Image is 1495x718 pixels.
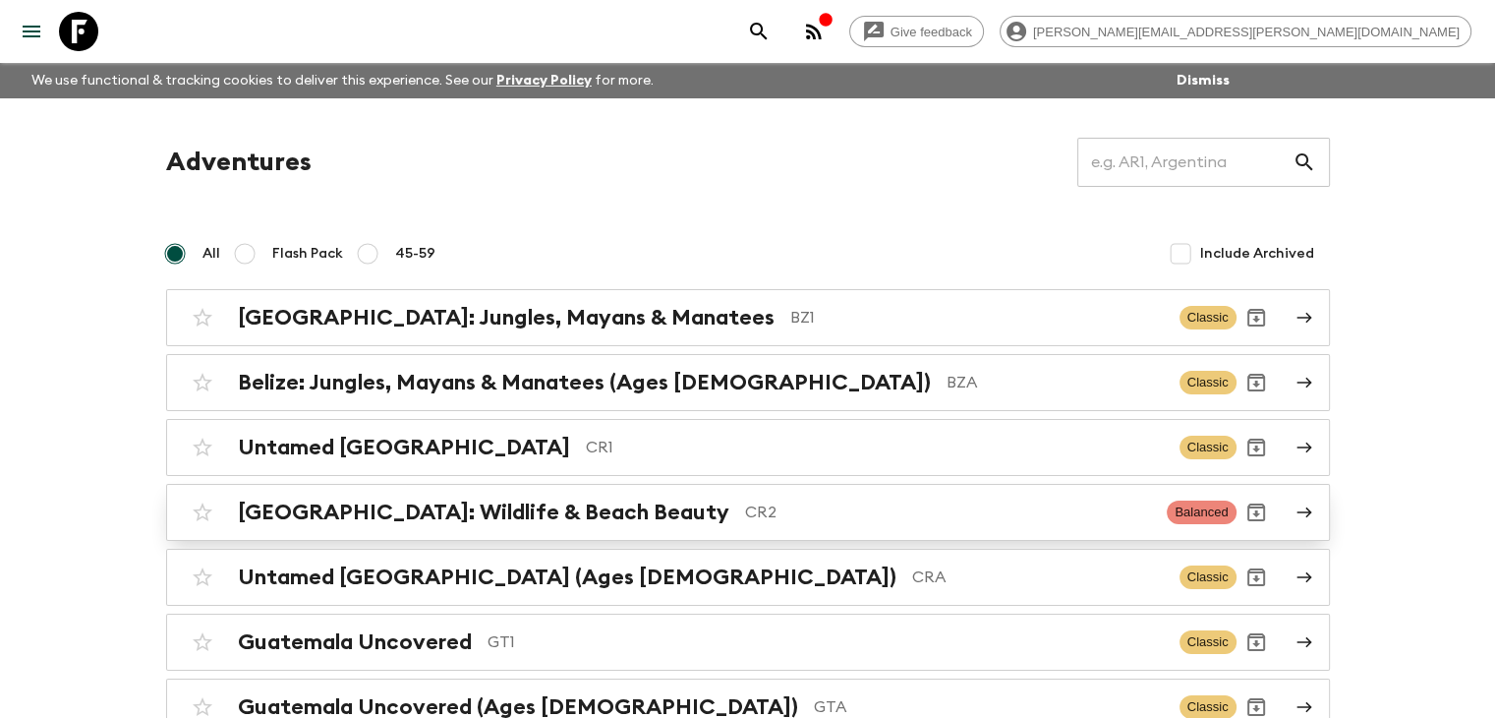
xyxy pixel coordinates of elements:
[1200,244,1314,264] span: Include Archived
[947,371,1164,394] p: BZA
[166,419,1330,476] a: Untamed [GEOGRAPHIC_DATA]CR1ClassicArchive
[1236,558,1276,597] button: Archive
[166,354,1330,411] a: Belize: Jungles, Mayans & Manatees (Ages [DEMOGRAPHIC_DATA])BZAClassicArchive
[849,16,984,47] a: Give feedback
[12,12,51,51] button: menu
[1179,436,1236,459] span: Classic
[238,629,472,655] h2: Guatemala Uncovered
[395,244,435,264] span: 45-59
[880,25,983,39] span: Give feedback
[1179,371,1236,394] span: Classic
[1172,67,1235,94] button: Dismiss
[166,143,312,182] h1: Adventures
[739,12,778,51] button: search adventures
[166,614,1330,671] a: Guatemala UncoveredGT1ClassicArchive
[272,244,343,264] span: Flash Pack
[912,566,1164,589] p: CRA
[745,501,1152,524] p: CR2
[166,549,1330,606] a: Untamed [GEOGRAPHIC_DATA] (Ages [DEMOGRAPHIC_DATA])CRAClassicArchive
[24,63,661,98] p: We use functional & tracking cookies to deliver this experience. See our for more.
[238,305,775,330] h2: [GEOGRAPHIC_DATA]: Jungles, Mayans & Manatees
[1179,630,1236,654] span: Classic
[790,306,1164,329] p: BZ1
[1167,501,1236,524] span: Balanced
[586,436,1164,459] p: CR1
[238,370,931,395] h2: Belize: Jungles, Mayans & Manatees (Ages [DEMOGRAPHIC_DATA])
[1077,135,1293,190] input: e.g. AR1, Argentina
[1236,298,1276,337] button: Archive
[496,74,592,88] a: Privacy Policy
[202,244,220,264] span: All
[1236,493,1276,532] button: Archive
[1179,566,1236,589] span: Classic
[1236,428,1276,467] button: Archive
[1236,363,1276,402] button: Archive
[488,630,1164,654] p: GT1
[1179,306,1236,329] span: Classic
[166,484,1330,541] a: [GEOGRAPHIC_DATA]: Wildlife & Beach BeautyCR2BalancedArchive
[238,435,570,460] h2: Untamed [GEOGRAPHIC_DATA]
[238,500,729,525] h2: [GEOGRAPHIC_DATA]: Wildlife & Beach Beauty
[238,565,896,590] h2: Untamed [GEOGRAPHIC_DATA] (Ages [DEMOGRAPHIC_DATA])
[1000,16,1471,47] div: [PERSON_NAME][EMAIL_ADDRESS][PERSON_NAME][DOMAIN_NAME]
[166,289,1330,346] a: [GEOGRAPHIC_DATA]: Jungles, Mayans & ManateesBZ1ClassicArchive
[1236,623,1276,662] button: Archive
[1022,25,1470,39] span: [PERSON_NAME][EMAIL_ADDRESS][PERSON_NAME][DOMAIN_NAME]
